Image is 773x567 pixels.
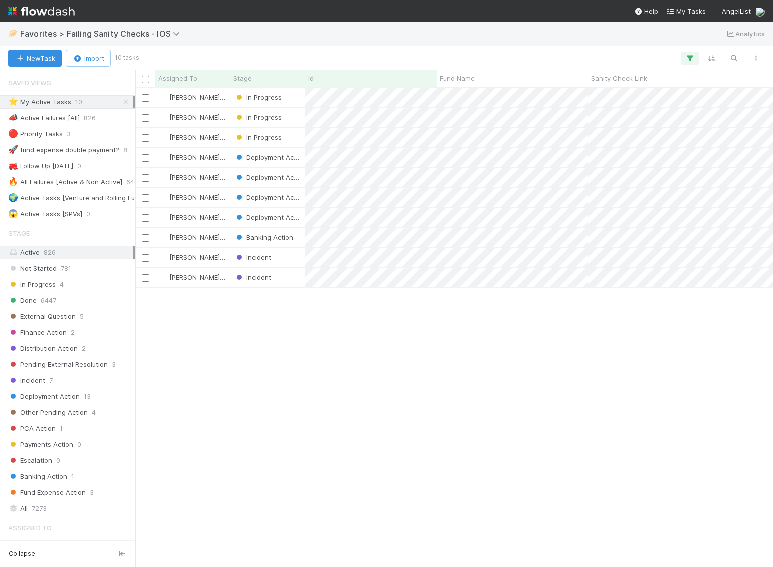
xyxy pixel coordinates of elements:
[60,278,64,291] span: 4
[8,294,37,307] span: Done
[169,153,234,161] span: [PERSON_NAME] Wall
[234,93,282,101] span: In Progress
[8,358,108,371] span: Pending External Resolution
[159,192,225,202] div: [PERSON_NAME] Wall
[8,518,52,538] span: Assigned To
[634,6,658,16] div: Help
[123,144,127,156] span: 8
[8,177,18,186] span: 🔥
[160,173,168,181] img: avatar_041b9f3e-9684-4023-b9b7-2f10de55285d.png
[308,73,314,83] span: Id
[160,153,168,161] img: avatar_041b9f3e-9684-4023-b9b7-2f10de55285d.png
[8,145,18,154] span: 🚀
[8,502,133,515] div: All
[234,132,282,142] div: In Progress
[160,213,168,221] img: avatar_041b9f3e-9684-4023-b9b7-2f10de55285d.png
[234,233,293,241] span: Banking Action
[61,262,71,275] span: 781
[142,134,149,142] input: Toggle Row Selected
[591,73,647,83] span: Sanity Check Link
[158,73,197,83] span: Assigned To
[234,213,306,221] span: Deployment Action
[169,193,234,201] span: [PERSON_NAME] Wall
[77,438,81,451] span: 0
[160,273,168,281] img: avatar_041b9f3e-9684-4023-b9b7-2f10de55285d.png
[169,113,234,121] span: [PERSON_NAME] Wall
[8,208,82,220] div: Active Tasks [SPVs]
[234,113,282,121] span: In Progress
[666,7,706,15] span: My Tasks
[8,310,76,323] span: External Question
[169,173,234,181] span: [PERSON_NAME] Wall
[8,144,119,156] div: fund expense double payment?
[9,549,35,558] span: Collapse
[234,253,271,261] span: Incident
[8,390,80,403] span: Deployment Action
[82,342,86,355] span: 2
[8,50,62,67] button: NewTask
[159,152,225,162] div: [PERSON_NAME] Wall
[71,326,75,339] span: 2
[8,97,18,106] span: ⭐
[666,6,706,16] a: My Tasks
[8,438,73,451] span: Payments Action
[160,193,168,201] img: avatar_041b9f3e-9684-4023-b9b7-2f10de55285d.png
[160,93,168,101] img: avatar_041b9f3e-9684-4023-b9b7-2f10de55285d.png
[49,374,53,387] span: 7
[8,223,30,243] span: Stage
[159,92,225,102] div: [PERSON_NAME] Wall
[8,161,18,170] span: 🚒
[41,294,56,307] span: 6447
[8,176,122,188] div: All Failures [Active & Non Active]
[142,154,149,162] input: Toggle Row Selected
[8,374,45,387] span: Incident
[71,470,74,483] span: 1
[8,326,67,339] span: Finance Action
[8,112,80,124] div: Active Failures [All]
[8,129,18,138] span: 🔴
[440,73,475,83] span: Fund Name
[169,233,234,241] span: [PERSON_NAME] Wall
[142,76,149,83] input: Toggle All Rows Selected
[142,274,149,282] input: Toggle Row Selected
[8,486,86,499] span: Fund Expense Action
[234,173,306,181] span: Deployment Action
[725,28,765,40] a: Analytics
[234,92,282,102] div: In Progress
[142,174,149,182] input: Toggle Row Selected
[722,7,751,15] span: AngelList
[8,193,18,202] span: 🌍
[8,113,18,122] span: 📣
[169,213,234,221] span: [PERSON_NAME] Wall
[92,406,96,419] span: 4
[84,390,91,403] span: 13
[8,262,57,275] span: Not Started
[8,29,18,38] span: 🥟
[8,278,56,291] span: In Progress
[169,133,234,141] span: [PERSON_NAME] Wall
[80,310,84,323] span: 5
[142,114,149,122] input: Toggle Row Selected
[142,94,149,102] input: Toggle Row Selected
[86,208,90,220] span: 0
[159,232,225,242] div: [PERSON_NAME] Wall
[234,153,306,161] span: Deployment Action
[159,252,225,262] div: [PERSON_NAME] Wall
[8,342,78,355] span: Distribution Action
[159,272,225,282] div: [PERSON_NAME] Wall
[234,152,300,162] div: Deployment Action
[234,212,300,222] div: Deployment Action
[169,253,234,261] span: [PERSON_NAME] Wall
[60,422,63,435] span: 1
[234,133,282,141] span: In Progress
[159,112,225,122] div: [PERSON_NAME] Wall
[234,193,306,201] span: Deployment Action
[8,160,73,172] div: Follow Up [DATE]
[8,128,63,140] div: Priority Tasks
[66,50,111,67] button: Import
[234,232,293,242] div: Banking Action
[160,233,168,241] img: avatar_041b9f3e-9684-4023-b9b7-2f10de55285d.png
[160,133,168,141] img: avatar_041b9f3e-9684-4023-b9b7-2f10de55285d.png
[8,470,67,483] span: Banking Action
[233,73,252,83] span: Stage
